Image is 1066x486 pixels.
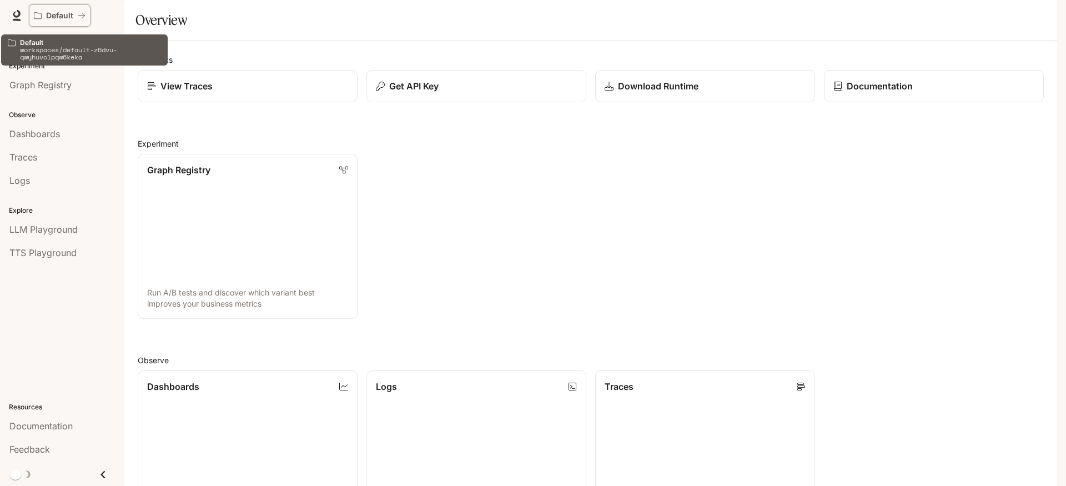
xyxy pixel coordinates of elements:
[376,380,397,393] p: Logs
[389,79,439,93] p: Get API Key
[147,163,210,177] p: Graph Registry
[20,39,161,46] p: Default
[138,54,1044,66] h2: Shortcuts
[824,70,1044,102] a: Documentation
[618,79,698,93] p: Download Runtime
[138,154,358,319] a: Graph RegistryRun A/B tests and discover which variant best improves your business metrics
[847,79,913,93] p: Documentation
[147,287,348,309] p: Run A/B tests and discover which variant best improves your business metrics
[29,4,90,27] button: All workspaces
[138,354,1044,366] h2: Observe
[605,380,633,393] p: Traces
[20,46,161,61] p: workspaces/default-z6dvu-qwyhuvolpqw6keka
[138,70,358,102] a: View Traces
[46,11,73,21] p: Default
[135,9,187,31] h1: Overview
[138,138,1044,149] h2: Experiment
[595,70,815,102] a: Download Runtime
[366,70,586,102] button: Get API Key
[160,79,213,93] p: View Traces
[147,380,199,393] p: Dashboards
